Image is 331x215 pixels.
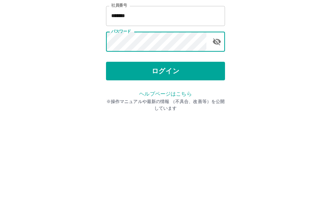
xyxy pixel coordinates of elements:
button: ログイン [106,129,225,147]
label: パスワード [111,96,131,101]
h2: ログイン [141,47,190,61]
a: ヘルプページはこちら [139,158,192,164]
label: 社員番号 [111,70,127,75]
p: ※操作マニュアルや最新の情報 （不具合、改善等）を公開しています [106,165,225,179]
